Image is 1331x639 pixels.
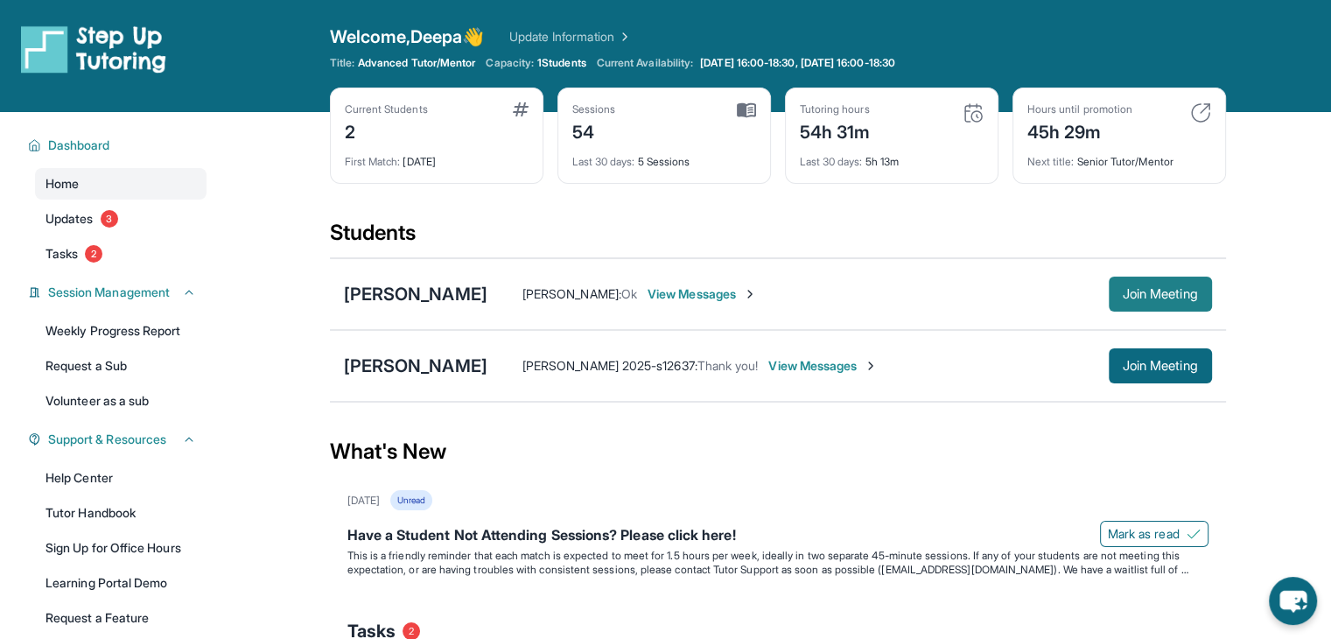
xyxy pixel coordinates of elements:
a: Learning Portal Demo [35,567,207,599]
a: Request a Feature [35,602,207,634]
p: This is a friendly reminder that each match is expected to meet for 1.5 hours per week, ideally i... [347,549,1208,577]
div: Sessions [572,102,616,116]
img: card [513,102,529,116]
span: Join Meeting [1123,361,1198,371]
a: Sign Up for Office Hours [35,532,207,564]
a: Update Information [509,28,632,46]
button: Session Management [41,284,196,301]
div: Hours until promotion [1027,102,1132,116]
span: Last 30 days : [572,155,635,168]
span: 1 Students [537,56,586,70]
div: 5 Sessions [572,144,756,169]
span: Mark as read [1108,525,1180,543]
span: Home [46,175,79,193]
a: Request a Sub [35,350,207,382]
div: [DATE] [345,144,529,169]
div: Students [330,219,1226,257]
span: Current Availability: [597,56,693,70]
img: Mark as read [1187,527,1201,541]
span: First Match : [345,155,401,168]
a: Help Center [35,462,207,494]
div: Tutoring hours [800,102,871,116]
div: Have a Student Not Attending Sessions? Please click here! [347,524,1208,549]
div: [PERSON_NAME] [344,354,487,378]
span: [DATE] 16:00-18:30, [DATE] 16:00-18:30 [700,56,895,70]
div: 54h 31m [800,116,871,144]
div: 54 [572,116,616,144]
span: 2 [85,245,102,263]
span: Ok [621,286,637,301]
img: card [963,102,984,123]
button: chat-button [1269,577,1317,625]
span: Title: [330,56,354,70]
a: Volunteer as a sub [35,385,207,417]
a: Updates3 [35,203,207,235]
div: 2 [345,116,428,144]
span: Join Meeting [1123,289,1198,299]
button: Dashboard [41,137,196,154]
span: Updates [46,210,94,228]
a: Tasks2 [35,238,207,270]
span: [PERSON_NAME] 2025-s12637 : [522,358,697,373]
span: Next title : [1027,155,1075,168]
span: Advanced Tutor/Mentor [358,56,475,70]
img: Chevron-Right [743,287,757,301]
span: Session Management [48,284,170,301]
a: Tutor Handbook [35,497,207,529]
span: View Messages [648,285,757,303]
button: Mark as read [1100,521,1208,547]
div: Unread [390,490,432,510]
span: Last 30 days : [800,155,863,168]
span: View Messages [768,357,878,375]
img: card [1190,102,1211,123]
img: card [737,102,756,118]
div: 5h 13m [800,144,984,169]
span: Dashboard [48,137,110,154]
div: [PERSON_NAME] [344,282,487,306]
span: 3 [101,210,118,228]
button: Support & Resources [41,431,196,448]
button: Join Meeting [1109,277,1212,312]
span: Thank you! [697,358,759,373]
img: Chevron Right [614,28,632,46]
img: logo [21,25,166,74]
span: Tasks [46,245,78,263]
span: Support & Resources [48,431,166,448]
a: [DATE] 16:00-18:30, [DATE] 16:00-18:30 [697,56,899,70]
div: Senior Tutor/Mentor [1027,144,1211,169]
a: Weekly Progress Report [35,315,207,347]
div: Current Students [345,102,428,116]
a: Home [35,168,207,200]
button: Join Meeting [1109,348,1212,383]
div: 45h 29m [1027,116,1132,144]
div: What's New [330,413,1226,490]
img: Chevron-Right [864,359,878,373]
div: [DATE] [347,494,380,508]
span: Capacity: [486,56,534,70]
span: Welcome, Deepa 👋 [330,25,485,49]
span: [PERSON_NAME] : [522,286,621,301]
